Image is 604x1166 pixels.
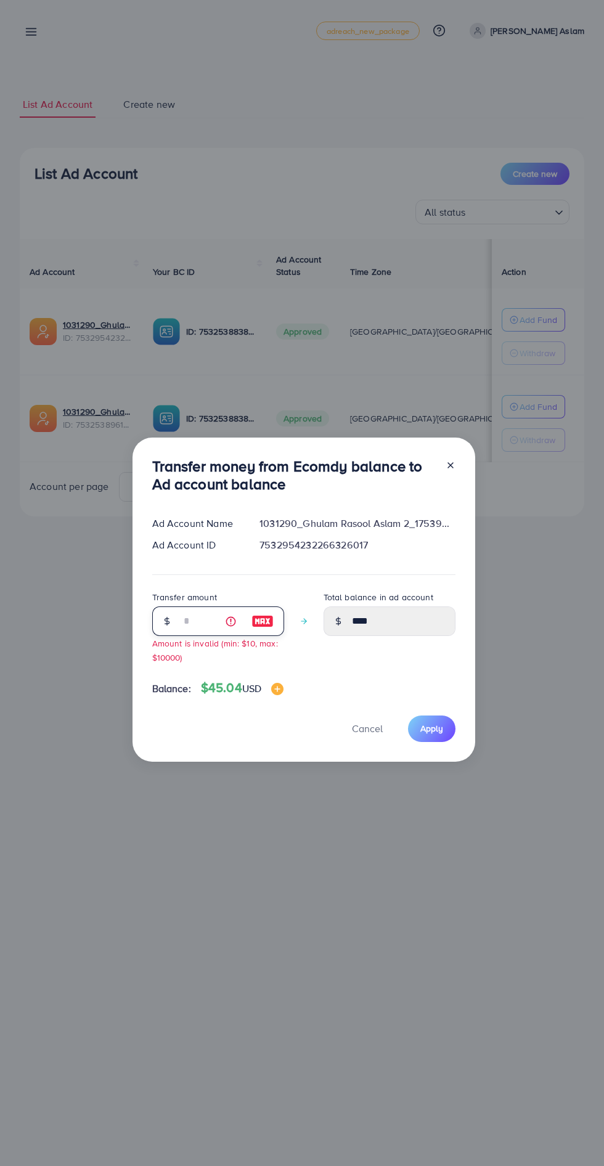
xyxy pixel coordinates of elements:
span: Balance: [152,682,191,696]
h4: $45.04 [201,680,284,696]
label: Transfer amount [152,591,217,603]
div: Ad Account ID [142,538,250,552]
small: Amount is invalid (min: $10, max: $10000) [152,637,278,663]
img: image [271,683,284,695]
label: Total balance in ad account [324,591,433,603]
span: Apply [420,722,443,735]
button: Cancel [337,715,398,742]
span: USD [242,682,261,695]
button: Apply [408,715,455,742]
h3: Transfer money from Ecomdy balance to Ad account balance [152,457,436,493]
div: 7532954232266326017 [250,538,465,552]
div: Ad Account Name [142,516,250,531]
span: Cancel [352,722,383,735]
div: 1031290_Ghulam Rasool Aslam 2_1753902599199 [250,516,465,531]
img: image [251,614,274,629]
